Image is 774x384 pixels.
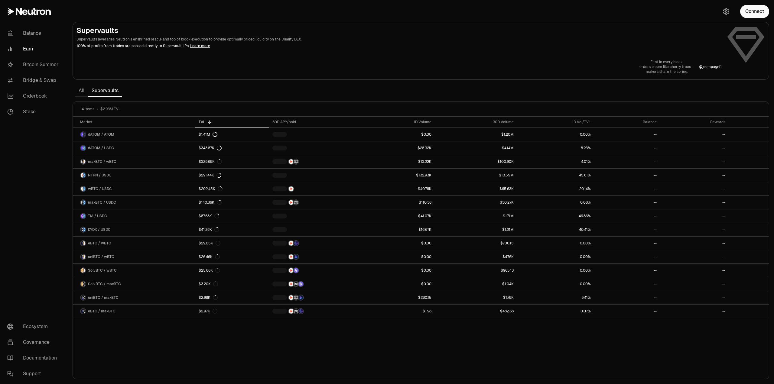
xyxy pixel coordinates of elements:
a: @jcompagni1 [699,64,722,69]
img: dATOM Logo [81,146,83,150]
a: Orderbook [2,88,65,104]
img: NTRN [289,295,294,300]
div: Balance [598,120,656,124]
div: $1.41M [199,132,217,137]
button: NTRNStructured Points [272,159,357,165]
div: $140.36K [199,200,222,205]
img: Structured Points [294,282,298,286]
h2: Supervaults [76,26,722,35]
img: NTRN [289,186,294,191]
a: Earn [2,41,65,57]
a: $87.63K [195,209,268,223]
span: dATOM / ATOM [88,132,114,137]
img: EtherFi Points [298,309,303,314]
img: dATOM Logo [81,132,83,137]
span: eBTC / wBTC [88,241,111,246]
a: NTRNStructured PointsSolv Points [269,277,360,291]
a: 0.07% [517,305,594,318]
img: wBTC Logo [83,241,86,246]
img: Structured Points [294,159,298,164]
img: NTRN [289,268,294,273]
a: NTRNStructured PointsEtherFi Points [269,305,360,318]
img: maxBTC Logo [83,309,86,314]
img: NTRN [289,282,294,286]
a: Documentation [2,350,65,366]
div: $2.98K [199,295,218,300]
a: -- [660,182,729,195]
a: $28.32K [360,141,435,155]
a: First in every block,orders bloom like cherry trees—makers share the spring. [639,60,694,74]
div: 30D Volume [439,120,514,124]
a: $1.71M [435,209,517,223]
a: $0.00 [360,250,435,263]
div: $3.20K [199,282,218,286]
img: uniBTC Logo [81,254,83,259]
span: SolvBTC / maxBTC [88,282,121,286]
a: -- [660,277,729,291]
a: Stake [2,104,65,120]
div: $87.63K [199,214,219,218]
a: -- [594,155,660,168]
a: NTRNSolv Points [269,264,360,277]
a: $965.13 [435,264,517,277]
a: 45.61% [517,169,594,182]
a: $16.67K [360,223,435,236]
button: NTRNStructured PointsSolv Points [272,281,357,287]
button: NTRNStructured PointsEtherFi Points [272,308,357,314]
a: SolvBTC LogowBTC LogoSolvBTC / wBTC [73,264,195,277]
a: SolvBTC LogomaxBTC LogoSolvBTC / maxBTC [73,277,195,291]
a: $0.00 [360,237,435,250]
a: -- [594,209,660,223]
span: eBTC / maxBTC [88,309,115,314]
img: Solv Points [294,268,298,273]
a: -- [594,141,660,155]
a: Learn more [190,44,210,48]
img: maxBTC Logo [81,200,83,205]
div: $291.44K [199,173,221,178]
a: $30.27K [435,196,517,209]
a: $100.90K [435,155,517,168]
span: DYDX / USDC [88,227,111,232]
button: NTRNStructured PointsBedrock Diamonds [272,295,357,301]
img: USDC Logo [83,146,86,150]
a: maxBTC LogowBTC LogomaxBTC / wBTC [73,155,195,168]
div: Rewards [664,120,725,124]
a: $1.78K [435,291,517,304]
img: NTRN [289,200,294,205]
a: 0.00% [517,128,594,141]
img: USDC Logo [83,214,86,218]
div: Market [80,120,191,124]
button: NTRNBedrock Diamonds [272,254,357,260]
a: $140.36K [195,196,268,209]
img: eBTC Logo [81,241,83,246]
a: $482.68 [435,305,517,318]
img: USDC Logo [83,200,86,205]
a: $1.04K [435,277,517,291]
img: ATOM Logo [83,132,86,137]
p: orders bloom like cherry trees— [639,64,694,69]
a: $40.78K [360,182,435,195]
a: 4.01% [517,155,594,168]
a: 0.00% [517,237,594,250]
a: $1.20M [435,128,517,141]
a: -- [594,182,660,195]
img: SolvBTC Logo [81,268,83,273]
div: TVL [199,120,265,124]
button: NTRNEtherFi Points [272,240,357,246]
a: eBTC LogowBTC LogoeBTC / wBTC [73,237,195,250]
a: NTRN [269,182,360,195]
img: NTRN [289,159,294,164]
div: $329.68K [199,159,222,164]
a: $3.20K [195,277,268,291]
img: wBTC Logo [83,254,86,259]
span: NTRN / USDC [88,173,112,178]
button: NTRN [272,186,357,192]
a: dATOM LogoATOM LogodATOM / ATOM [73,128,195,141]
a: $329.68K [195,155,268,168]
a: $202.45K [195,182,268,195]
a: -- [594,223,660,236]
img: uniBTC Logo [81,295,83,300]
a: uniBTC LogowBTC LogouniBTC / wBTC [73,250,195,263]
a: Supervaults [88,85,122,97]
a: -- [660,237,729,250]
